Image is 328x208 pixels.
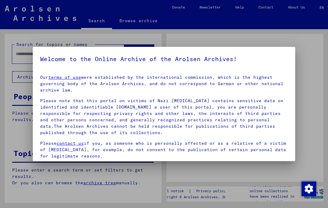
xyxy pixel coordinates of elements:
div: Change consent [301,181,316,196]
p: Please if you, as someone who is personally affected or as a relative of a victim of [MEDICAL_DAT... [40,140,288,159]
img: Change consent [302,182,316,196]
h5: Welcome to the Online Archive of the Arolsen Archives! [40,54,288,64]
p: Please note that this portal on victims of Nazi [MEDICAL_DATA] contains sensitive data on identif... [40,98,288,136]
a: contact us [56,140,84,146]
p: Our were established by the international commission, which is the highest governing body of the ... [40,74,288,93]
a: terms of use [48,75,81,80]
